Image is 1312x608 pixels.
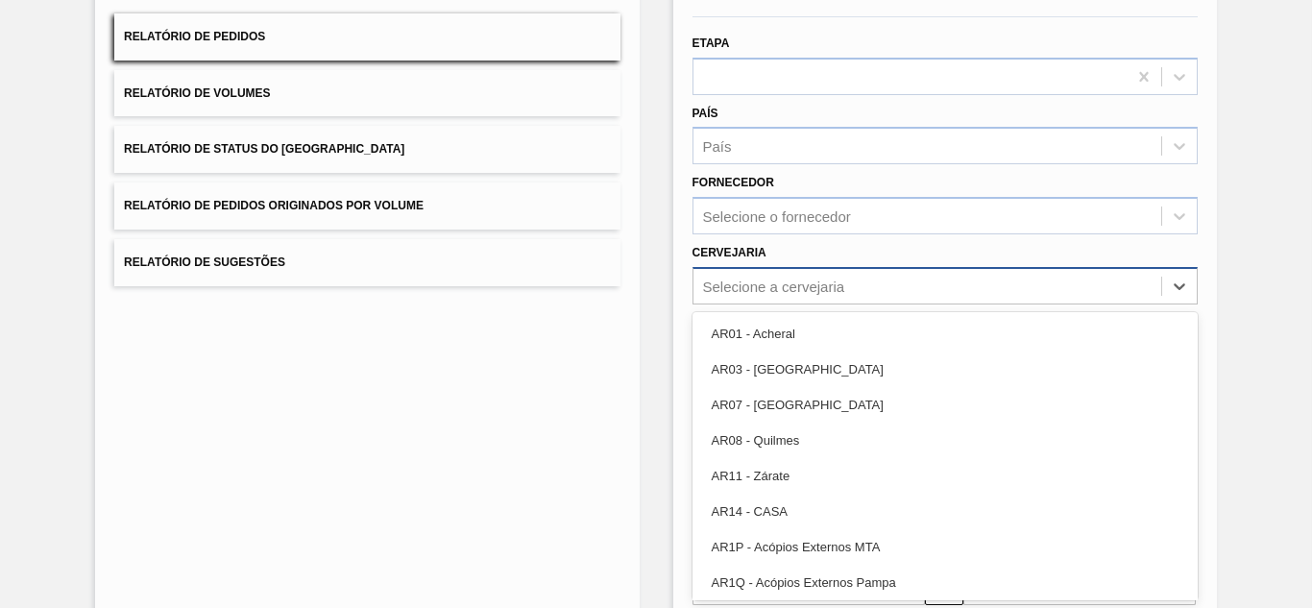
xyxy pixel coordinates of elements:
[692,316,1198,352] div: AR01 - Acheral
[692,494,1198,529] div: AR14 - CASA
[124,86,270,100] span: Relatório de Volumes
[692,36,730,50] label: Etapa
[692,387,1198,423] div: AR07 - [GEOGRAPHIC_DATA]
[114,126,620,173] button: Relatório de Status do [GEOGRAPHIC_DATA]
[692,107,718,120] label: País
[114,70,620,117] button: Relatório de Volumes
[114,239,620,286] button: Relatório de Sugestões
[114,182,620,230] button: Relatório de Pedidos Originados por Volume
[692,352,1198,387] div: AR03 - [GEOGRAPHIC_DATA]
[124,30,265,43] span: Relatório de Pedidos
[124,199,424,212] span: Relatório de Pedidos Originados por Volume
[703,138,732,155] div: País
[114,13,620,61] button: Relatório de Pedidos
[124,142,404,156] span: Relatório de Status do [GEOGRAPHIC_DATA]
[692,565,1198,600] div: AR1Q - Acópios Externos Pampa
[692,529,1198,565] div: AR1P - Acópios Externos MTA
[692,423,1198,458] div: AR08 - Quilmes
[692,246,766,259] label: Cervejaria
[692,458,1198,494] div: AR11 - Zárate
[703,208,851,225] div: Selecione o fornecedor
[703,278,845,294] div: Selecione a cervejaria
[692,176,774,189] label: Fornecedor
[124,255,285,269] span: Relatório de Sugestões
